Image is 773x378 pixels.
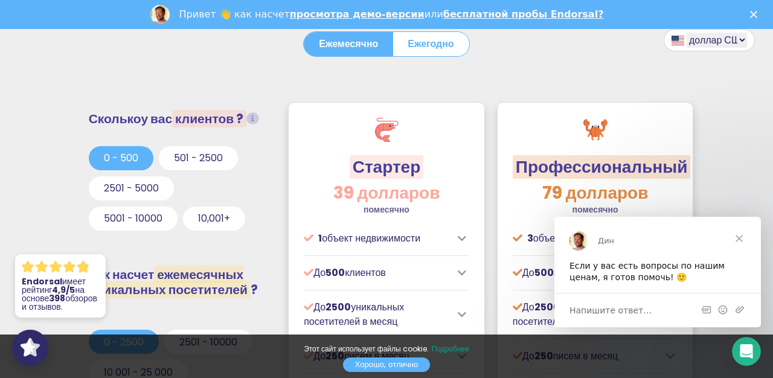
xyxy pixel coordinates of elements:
font: помесячно [364,203,409,216]
font: Как насчет [89,266,155,283]
font: Хорошо, отлично [355,359,419,370]
button: 0 - 2500 [89,330,159,354]
font: помесячно [573,203,618,216]
button: 0 - 500 [89,146,153,170]
font: объект недвижимости [322,231,420,245]
button: 2501 - 5000 [89,176,174,200]
font: Подробнее [432,344,469,354]
font: До [522,300,534,314]
a: бесплатной пробы Endorsal? [443,8,604,20]
font: объекта недвижимости [533,231,637,245]
font: 501 - 2500 [174,151,223,165]
font: До [522,266,534,280]
font: 0 - 500 [104,151,138,165]
font: Сколько [89,110,141,127]
font: уникальных посетителей в месяц [304,300,404,328]
div: Закрывать [750,11,762,18]
font: клиентов ? [175,110,243,127]
font: Стартер [353,155,421,179]
font: 1 [318,231,322,245]
img: crab.svg [583,118,608,142]
iframe: Интерком-чат в режиме реального времени [732,337,761,366]
font: До [313,300,326,314]
font: Привет 👋 как насчет [179,8,290,20]
a: Подробнее [432,344,469,355]
font: на основе [22,284,85,304]
font: уникальных посетителей в месяц [513,300,613,328]
font: Профессиональный [516,155,688,179]
font: Ежемесячно [319,37,378,51]
font: 39 долларов [333,181,440,205]
font: 5001 - 10000 [104,211,162,225]
a: просмотра демо-версии [290,8,425,20]
font: или [425,8,443,20]
i: Общее количество клиентов, у которых вы запрашиваете отзывы/рецензии. [246,112,259,125]
font: Endorsal [22,275,62,287]
font: 500 [534,266,554,280]
button: 501 - 2500 [159,146,238,170]
font: До [313,266,326,280]
button: 10,001+ [183,207,245,231]
font: обзоров и отзывов. [22,292,97,313]
font: ежемесячных уникальных посетителей [89,266,248,298]
button: Ежегодно [393,32,469,56]
font: 500 [326,266,345,280]
font: имеет рейтинг [22,275,86,296]
font: 10,001+ [198,211,230,225]
iframe: Сообщение в чате Intercom [554,217,761,327]
font: Этот сайт использует файлы cookie. [304,344,429,354]
font: клиентов [554,266,595,280]
font: клиентов [345,266,386,280]
font: 2500 [326,300,351,314]
font: Ежегодно [408,37,454,51]
font: 79 долларов [542,181,649,205]
font: 2500 [534,300,560,314]
img: shrimp.svg [374,118,399,142]
font: 2501 - 5000 [104,181,159,195]
font: ? [251,281,258,298]
font: 3 [527,231,533,245]
button: 2501 - 10000 [164,330,252,354]
img: Изображение профиля Дина [150,5,170,24]
font: 398 [49,292,65,304]
button: 5001 - 10000 [89,207,178,231]
font: 4,9/5 [52,284,75,296]
font: у вас [141,110,172,127]
button: Ежемесячно [304,32,393,56]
